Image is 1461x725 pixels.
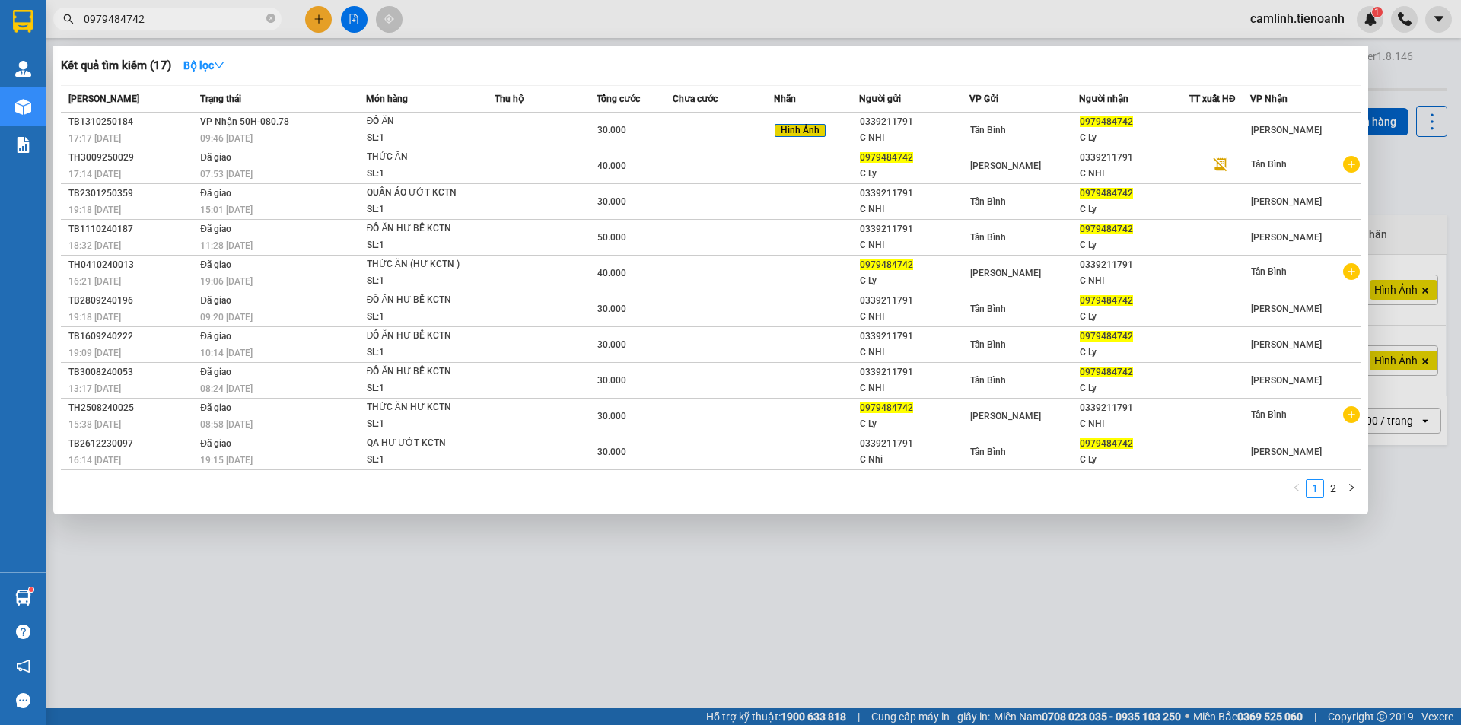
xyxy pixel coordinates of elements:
span: 16:14 [DATE] [68,455,121,466]
span: [PERSON_NAME] [1251,196,1322,207]
span: 40.000 [597,268,626,278]
div: SL: 1 [367,345,481,361]
span: [PERSON_NAME] [1251,339,1322,350]
div: 0339211791 [1080,257,1189,273]
div: 0339211791 [860,221,969,237]
span: message [16,693,30,708]
div: 0339211791 [860,186,969,202]
span: Đã giao [200,259,231,270]
div: SL: 1 [367,130,481,147]
span: Đã giao [200,367,231,377]
span: 30.000 [597,304,626,314]
div: 0339211791 [860,364,969,380]
div: ĐỒ ĂN HƯ BỂ KCTN [367,292,481,309]
div: 0339211791 [1080,400,1189,416]
span: Hình Ảnh [775,124,826,138]
span: 17:14 [DATE] [68,169,121,180]
div: TH3009250029 [68,150,196,166]
div: C NHI [1080,273,1189,289]
div: 0339211791 [860,329,969,345]
span: 09:46 [DATE] [200,133,253,144]
div: SL: 1 [367,452,481,469]
span: right [1347,483,1356,492]
span: 30.000 [597,125,626,135]
span: 0979484742 [1080,295,1133,306]
div: 0339211791 [1080,150,1189,166]
span: 30.000 [597,339,626,350]
button: right [1342,479,1361,498]
span: 0979484742 [1080,367,1133,377]
div: C Ly [860,273,969,289]
div: TB1110240187 [68,221,196,237]
div: SL: 1 [367,273,481,290]
span: 18:32 [DATE] [68,240,121,251]
span: Tân Bình [1251,409,1287,420]
div: C Ly [1080,309,1189,325]
span: Món hàng [366,94,408,104]
div: ĐỒ ĂN HƯ BỂ KCTN [367,364,481,380]
span: 13:17 [DATE] [68,383,121,394]
span: notification [16,659,30,673]
span: 16:21 [DATE] [68,276,121,287]
span: [PERSON_NAME] [970,161,1041,171]
div: C NHI [1080,416,1189,432]
span: Tổng cước [597,94,640,104]
span: VP Nhận 50H-080.78 [200,116,289,127]
img: warehouse-icon [15,61,31,77]
div: TB2612230097 [68,436,196,452]
div: TB1609240222 [68,329,196,345]
span: 30.000 [597,375,626,386]
span: plus-circle [1343,156,1360,173]
div: 0339211791 [860,436,969,452]
a: 2 [1325,480,1342,497]
img: logo-vxr [13,10,33,33]
span: Chưa cước [673,94,718,104]
span: 30.000 [597,447,626,457]
img: solution-icon [15,137,31,153]
div: C Ly [1080,345,1189,361]
div: TH0410240013 [68,257,196,273]
span: down [214,60,224,71]
span: 50.000 [597,232,626,243]
span: Đã giao [200,438,231,449]
span: 0979484742 [1080,438,1133,449]
span: 15:38 [DATE] [68,419,121,430]
span: Tân Bình [970,232,1006,243]
span: [PERSON_NAME] [1251,447,1322,457]
span: 0979484742 [860,402,913,413]
div: THỨC ĂN [367,149,481,166]
span: Đã giao [200,402,231,413]
span: 07:53 [DATE] [200,169,253,180]
span: 08:24 [DATE] [200,383,253,394]
span: plus-circle [1343,406,1360,423]
span: Tân Bình [970,304,1006,314]
div: SL: 1 [367,416,481,433]
div: ĐỒ ĂN [367,113,481,130]
div: 0339211791 [860,114,969,130]
span: 0979484742 [1080,331,1133,342]
h3: Kết quả tìm kiếm ( 17 ) [61,58,171,74]
span: 40.000 [597,161,626,171]
span: 09:20 [DATE] [200,312,253,323]
span: 19:06 [DATE] [200,276,253,287]
span: 0979484742 [860,259,913,270]
div: C Ly [1080,380,1189,396]
span: 15:01 [DATE] [200,205,253,215]
span: Nhãn [774,94,796,104]
span: Đã giao [200,152,231,163]
span: 10:14 [DATE] [200,348,253,358]
img: warehouse-icon [15,590,31,606]
div: C Ly [1080,202,1189,218]
span: Tân Bình [970,375,1006,386]
div: ĐỒ ĂN HƯ BỂ KCTN [367,328,481,345]
div: 0339211791 [860,293,969,309]
span: Tân Bình [1251,159,1287,170]
span: Tân Bình [970,447,1006,457]
span: 11:28 [DATE] [200,240,253,251]
div: C NHI [860,202,969,218]
div: QA HƯ ƯỚT KCTN [367,435,481,452]
div: C NHI [860,345,969,361]
a: 1 [1307,480,1323,497]
span: [PERSON_NAME] [1251,232,1322,243]
div: THỨC ĂN (HƯ KCTN ) [367,256,481,273]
